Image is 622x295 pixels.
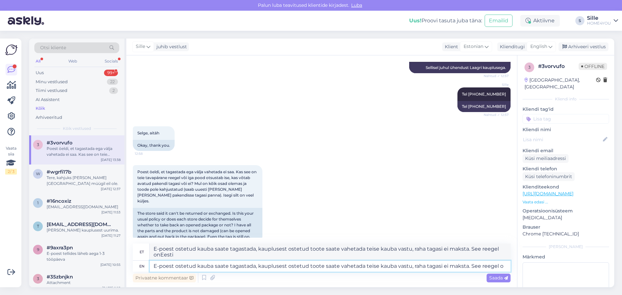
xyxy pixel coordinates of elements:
[520,15,560,27] div: Aktiivne
[36,79,68,85] div: Minu vestlused
[47,146,121,157] div: Poest öeldi, et tagastada ega välja vahetada ei saa. Kas see on teie tavapärane reegel või iga po...
[140,246,144,257] div: et
[579,63,607,70] span: Offline
[47,204,121,210] div: [EMAIL_ADDRESS][DOMAIN_NAME]
[100,262,121,267] div: [DATE] 10:55
[349,2,364,8] span: Luba
[523,106,609,113] p: Kliendi tag'id
[523,244,609,250] div: [PERSON_NAME]
[37,142,39,147] span: 3
[47,227,121,233] div: [PERSON_NAME] kauplusest uurima.
[137,169,258,203] span: Poest öeldi, et tagastada ega välja vahetada ei saa. Kas see on teie tavapärane reegel või iga po...
[101,187,121,191] div: [DATE] 12:37
[464,43,483,50] span: Estonian
[587,21,611,26] div: HOME4YOU
[47,175,121,187] div: Tere, kahjuks [PERSON_NAME] [GEOGRAPHIC_DATA] müügil eil ole.
[523,126,609,133] p: Kliendi nimi
[485,15,513,27] button: Emailid
[37,247,39,252] span: 9
[36,70,44,76] div: Uus
[523,191,573,197] a: [URL][DOMAIN_NAME]
[523,208,609,214] p: Operatsioonisüsteem
[559,42,608,51] div: Arhiveeri vestlus
[34,57,42,65] div: All
[489,275,508,281] span: Saada
[47,169,71,175] span: #wgrfi17b
[37,200,39,205] span: 1
[575,16,584,25] div: S
[523,147,609,154] p: Kliendi email
[37,276,39,281] span: 3
[36,114,62,121] div: Arhiveeritud
[409,17,482,25] div: Proovi tasuta juba täna:
[462,92,506,96] span: Tel [PHONE_NUMBER]
[154,43,187,50] div: juhib vestlust
[36,171,40,176] span: w
[47,280,121,286] div: Attachment
[101,157,121,162] div: [DATE] 13:38
[40,44,66,51] span: Otsi kliente
[47,251,121,262] div: E-poest tellides läheb aega 1-3 tööpäeva
[484,82,509,87] span: Sille
[524,77,596,90] div: [GEOGRAPHIC_DATA], [GEOGRAPHIC_DATA]
[457,101,511,112] div: Tel [PHONE_NUMBER]
[139,261,144,272] div: en
[523,165,609,172] p: Kliendi telefon
[101,210,121,215] div: [DATE] 11:53
[5,169,17,175] div: 2 / 3
[137,130,159,135] span: Selge, aitäh
[523,231,609,237] p: Chrome [TECHNICAL_ID]
[523,136,602,143] input: Lisa nimi
[36,105,45,112] div: Kõik
[136,43,145,50] span: Sille
[47,198,71,204] span: #16ncoxiz
[47,140,73,146] span: #3vorvufo
[528,65,531,70] span: 3
[409,62,511,73] div: Sellisel juhul ühendust Laagri kauplusega.
[442,43,458,50] div: Klient
[104,70,118,76] div: 99+
[133,274,196,282] div: Privaatne kommentaar
[523,172,575,181] div: Küsi telefoninumbrit
[523,214,609,221] p: [MEDICAL_DATA]
[47,274,73,280] span: #35zbnjkn
[523,154,569,163] div: Küsi meiliaadressi
[587,16,611,21] div: Sille
[523,96,609,102] div: Kliendi info
[150,261,511,272] textarea: E-poest ostetud kauba saate tagastada, kauplusest ostetud toote saate vahetada teise kauba vastu,...
[102,286,121,290] div: [DATE] 9:25
[484,112,509,117] span: Nähtud ✓ 12:57
[47,245,73,251] span: #9axra3pn
[497,43,525,50] div: Klienditugi
[484,74,509,78] span: Nähtud ✓ 12:57
[5,145,17,175] div: Vaata siia
[36,96,60,103] div: AI Assistent
[37,224,39,229] span: t
[36,87,67,94] div: Tiimi vestlused
[538,62,579,70] div: # 3vorvufo
[63,126,91,131] span: Kõik vestlused
[135,151,159,156] span: 12:58
[523,254,609,260] p: Märkmed
[523,224,609,231] p: Brauser
[47,221,114,227] span: taisi.undrus@gmail.com
[530,43,547,50] span: English
[133,208,262,242] div: The store said it can't be returned or exchanged. Is this your usual policy or does each store de...
[133,140,175,151] div: Okay, thank you.
[523,114,609,124] input: Lisa tag
[107,79,118,85] div: 22
[523,199,609,205] p: Vaata edasi ...
[5,44,17,56] img: Askly Logo
[587,16,618,26] a: SilleHOME4YOU
[109,87,118,94] div: 2
[101,233,121,238] div: [DATE] 11:27
[103,57,119,65] div: Socials
[150,244,511,260] textarea: E-poest ostetud kauba saate tagastada, kauplusest ostetud toote saate vahetada teise kauba vastu,...
[409,17,421,24] b: Uus!
[67,57,78,65] div: Web
[523,184,609,190] p: Klienditeekond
